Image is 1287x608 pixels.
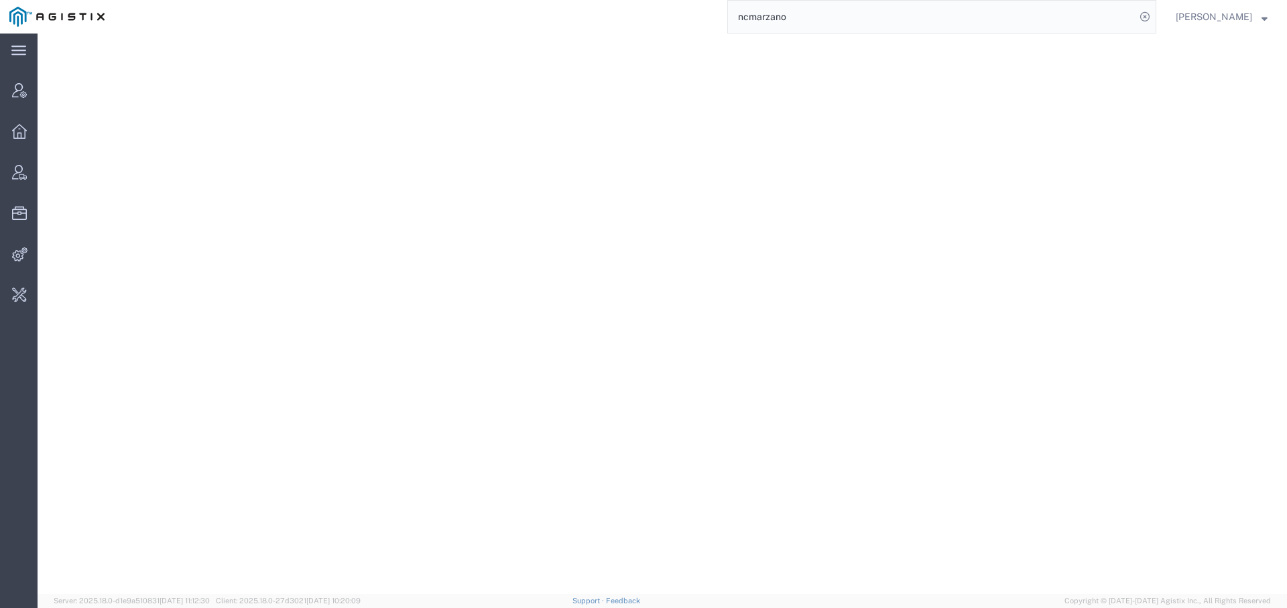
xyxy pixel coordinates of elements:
span: Abbie Wilkiemeyer [1176,9,1252,24]
iframe: To enrich screen reader interactions, please activate Accessibility in Grammarly extension settings [38,34,1287,594]
button: [PERSON_NAME] [1175,9,1268,25]
a: Support [572,597,606,605]
span: Copyright © [DATE]-[DATE] Agistix Inc., All Rights Reserved [1064,595,1271,607]
a: Feedback [606,597,640,605]
span: [DATE] 11:12:30 [160,597,210,605]
span: Server: 2025.18.0-d1e9a510831 [54,597,210,605]
span: [DATE] 10:20:09 [306,597,361,605]
span: Client: 2025.18.0-27d3021 [216,597,361,605]
img: logo [9,7,105,27]
input: Search for shipment number, reference number [728,1,1136,33]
